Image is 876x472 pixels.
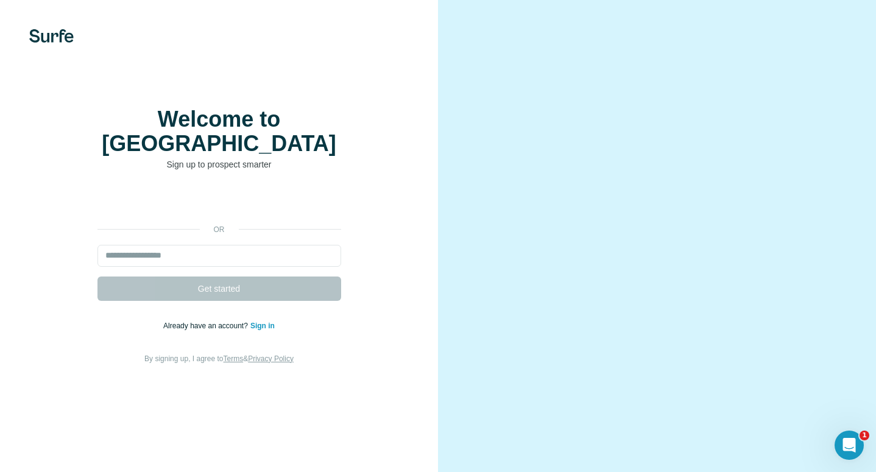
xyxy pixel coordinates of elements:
[250,322,275,330] a: Sign in
[97,158,341,171] p: Sign up to prospect smarter
[97,107,341,156] h1: Welcome to [GEOGRAPHIC_DATA]
[91,189,347,216] iframe: To enrich screen reader interactions, please activate Accessibility in Grammarly extension settings
[163,322,250,330] span: Already have an account?
[248,354,294,363] a: Privacy Policy
[200,224,239,235] p: or
[835,431,864,460] iframe: Intercom live chat
[224,354,244,363] a: Terms
[860,431,869,440] span: 1
[29,29,74,43] img: Surfe's logo
[144,354,294,363] span: By signing up, I agree to &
